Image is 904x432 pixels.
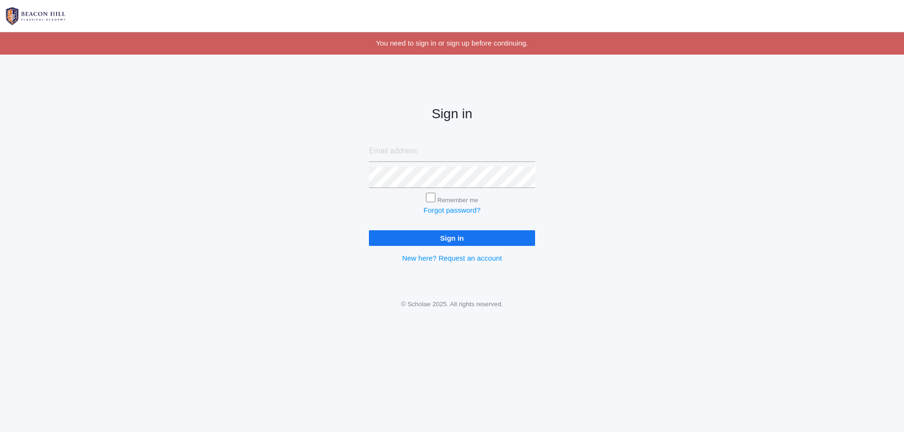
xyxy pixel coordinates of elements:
a: New here? Request an account [402,254,502,262]
h2: Sign in [369,107,535,122]
label: Remember me [437,197,478,204]
input: Sign in [369,230,535,246]
input: Email address [369,141,535,162]
a: Forgot password? [424,206,480,214]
